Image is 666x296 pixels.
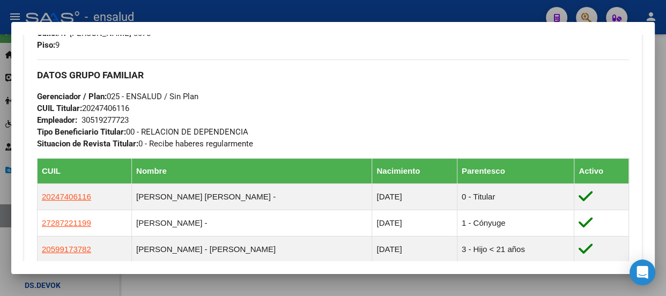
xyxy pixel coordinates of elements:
span: 0 - Recibe haberes regularmente [37,139,253,149]
strong: Empleador: [37,115,77,125]
th: Nombre [132,158,372,183]
span: 20247406116 [37,103,129,113]
th: Parentesco [457,158,574,183]
span: 20599173782 [42,245,91,254]
strong: Situacion de Revista Titular: [37,139,138,149]
span: 27287221199 [42,218,91,227]
td: [DATE] [372,210,457,236]
td: [PERSON_NAME] - [PERSON_NAME] [132,236,372,262]
th: CUIL [38,158,132,183]
th: Activo [574,158,629,183]
span: 025 - ENSALUD / Sin Plan [37,92,198,101]
td: 1 - Cónyuge [457,210,574,236]
h3: DATOS GRUPO FAMILIAR [37,69,629,81]
td: [DATE] [372,183,457,210]
td: [PERSON_NAME] - [132,210,372,236]
strong: Piso: [37,40,55,50]
strong: CUIL Titular: [37,103,82,113]
div: Open Intercom Messenger [630,260,655,285]
span: 00 - RELACION DE DEPENDENCIA [37,127,248,137]
td: [PERSON_NAME] [PERSON_NAME] - [132,183,372,210]
div: 30519277723 [82,114,129,126]
strong: Calle: [37,28,57,38]
td: 0 - Titular [457,183,574,210]
span: 20247406116 [42,192,91,201]
strong: Gerenciador / Plan: [37,92,107,101]
td: [DATE] [372,236,457,262]
td: 3 - Hijo < 21 años [457,236,574,262]
strong: Tipo Beneficiario Titular: [37,127,126,137]
span: 9 [37,40,60,50]
th: Nacimiento [372,158,457,183]
span: AV [PERSON_NAME] 3078 [37,28,151,38]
